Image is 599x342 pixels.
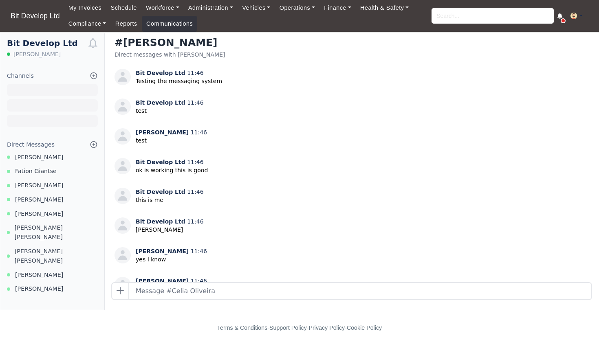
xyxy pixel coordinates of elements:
[136,189,185,195] span: Bit Develop Ltd
[187,70,203,76] span: 11:46
[15,284,63,294] span: [PERSON_NAME]
[0,195,104,204] a: [PERSON_NAME]
[0,284,104,294] a: [PERSON_NAME]
[136,99,185,106] span: Bit Develop Ltd
[0,270,104,280] a: [PERSON_NAME]
[191,278,207,284] span: 11:46
[15,209,63,219] span: [PERSON_NAME]
[136,248,189,254] span: [PERSON_NAME]
[0,209,104,219] a: [PERSON_NAME]
[0,153,104,162] a: [PERSON_NAME]
[15,247,98,265] span: [PERSON_NAME] [PERSON_NAME]
[217,324,267,331] a: Terms & Conditions
[64,16,111,32] a: Compliance
[136,136,207,145] p: test
[142,16,198,32] a: Communications
[136,218,185,225] span: Bit Develop Ltd
[15,153,63,162] span: [PERSON_NAME]
[136,196,204,204] p: this is me
[13,50,61,58] span: [PERSON_NAME]
[191,248,207,254] span: 11:46
[0,247,104,265] a: [PERSON_NAME] [PERSON_NAME]
[558,303,599,342] iframe: Chat Widget
[115,50,225,59] div: Direct messages with [PERSON_NAME]
[136,278,189,284] span: [PERSON_NAME]
[7,140,55,149] div: Direct Messages
[136,77,222,85] p: Testing the messaging system
[136,166,208,175] p: ok is working this is good
[15,167,57,176] span: Fation Giantse
[136,255,207,264] p: yes I know
[347,324,382,331] a: Cookie Policy
[136,159,185,165] span: Bit Develop Ltd
[136,70,185,76] span: Bit Develop Ltd
[111,16,142,32] a: Reports
[136,226,204,234] p: [PERSON_NAME]
[7,8,64,24] a: Bit Develop Ltd
[187,99,203,106] span: 11:46
[269,324,307,331] a: Support Policy
[67,323,532,333] div: - - -
[15,195,63,204] span: [PERSON_NAME]
[309,324,345,331] a: Privacy Policy
[136,107,204,115] p: test
[187,159,203,165] span: 11:46
[187,189,203,195] span: 11:46
[7,71,34,81] div: Channels
[0,181,104,190] a: [PERSON_NAME]
[0,167,104,176] a: Fation Giantse
[187,218,203,225] span: 11:46
[0,223,104,242] a: [PERSON_NAME] [PERSON_NAME]
[15,270,63,280] span: [PERSON_NAME]
[432,8,554,24] input: Search...
[136,129,189,136] span: [PERSON_NAME]
[115,37,225,49] h3: #[PERSON_NAME]
[15,181,63,190] span: [PERSON_NAME]
[191,129,207,136] span: 11:46
[15,223,98,242] span: [PERSON_NAME] [PERSON_NAME]
[129,283,591,299] input: Message #Celia Oliveira
[7,38,88,48] h1: Bit Develop Ltd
